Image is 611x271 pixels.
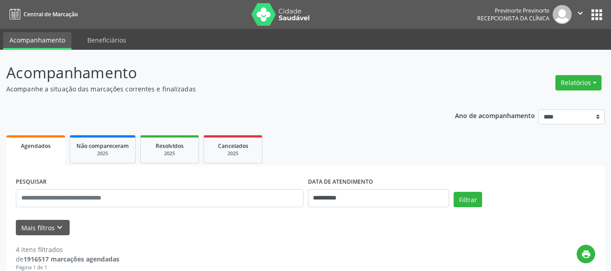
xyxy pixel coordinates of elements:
[156,142,184,150] span: Resolvidos
[55,223,65,233] i: keyboard_arrow_down
[218,142,248,150] span: Cancelados
[477,7,549,14] div: Previnorte Previnorte
[16,220,70,236] button: Mais filtroskeyboard_arrow_down
[572,5,589,24] button: 
[24,255,119,263] strong: 1916517 marcações agendadas
[589,7,605,23] button: apps
[454,192,482,207] button: Filtrar
[6,7,78,22] a: Central de Marcação
[555,75,602,90] button: Relatórios
[477,14,549,22] span: Recepcionista da clínica
[81,32,133,48] a: Beneficiários
[581,249,591,259] i: print
[16,245,119,254] div: 4 itens filtrados
[210,150,256,157] div: 2025
[24,10,78,18] span: Central de Marcação
[3,32,71,50] a: Acompanhamento
[16,175,47,189] label: PESQUISAR
[577,245,595,263] button: print
[16,254,119,264] div: de
[455,109,535,121] p: Ano de acompanhamento
[76,142,129,150] span: Não compareceram
[147,150,192,157] div: 2025
[76,150,129,157] div: 2025
[575,8,585,18] i: 
[21,142,51,150] span: Agendados
[308,175,373,189] label: DATA DE ATENDIMENTO
[553,5,572,24] img: img
[6,84,425,94] p: Acompanhe a situação das marcações correntes e finalizadas
[6,62,425,84] p: Acompanhamento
